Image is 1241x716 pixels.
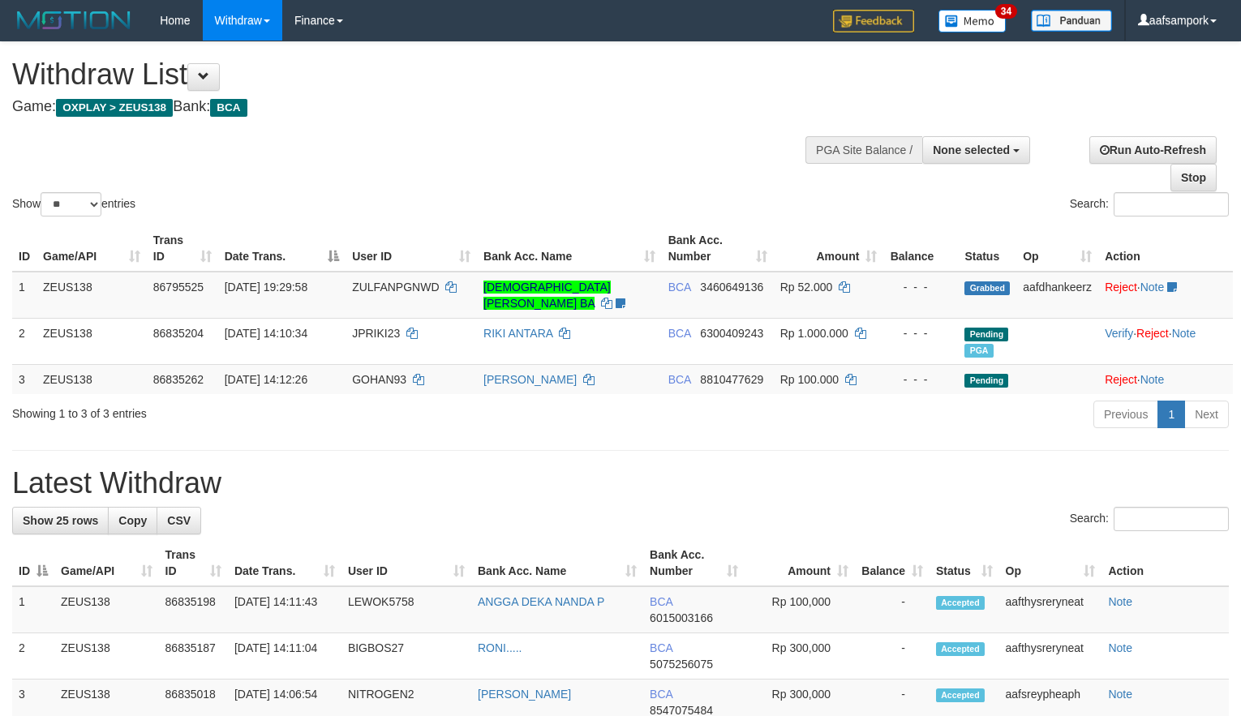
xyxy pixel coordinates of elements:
th: Bank Acc. Number: activate to sort column ascending [662,225,774,272]
img: Button%20Memo.svg [938,10,1007,32]
th: ID [12,225,36,272]
th: User ID: activate to sort column ascending [346,225,477,272]
span: Copy 6015003166 to clipboard [650,611,713,624]
span: BCA [210,99,247,117]
div: - - - [890,371,951,388]
th: Trans ID: activate to sort column ascending [159,540,228,586]
th: Status: activate to sort column ascending [930,540,999,586]
a: Note [1108,688,1132,701]
a: [DEMOGRAPHIC_DATA][PERSON_NAME] BA [483,281,611,310]
a: 1 [1157,401,1185,428]
span: OXPLAY > ZEUS138 [56,99,173,117]
td: Rp 100,000 [745,586,855,633]
th: Game/API: activate to sort column ascending [54,540,159,586]
a: Note [1140,281,1165,294]
span: [DATE] 19:29:58 [225,281,307,294]
a: ANGGA DEKA NANDA P [478,595,604,608]
a: Reject [1136,327,1169,340]
td: - [855,586,930,633]
div: Showing 1 to 3 of 3 entries [12,399,505,422]
th: Bank Acc. Number: activate to sort column ascending [643,540,745,586]
a: Previous [1093,401,1158,428]
th: Action [1098,225,1233,272]
div: PGA Site Balance / [805,136,922,164]
td: 3 [12,364,36,394]
div: - - - [890,325,951,341]
td: ZEUS138 [36,318,147,364]
td: aafthysreryneat [999,633,1102,680]
span: BCA [668,327,691,340]
td: · [1098,272,1233,319]
a: Note [1108,595,1132,608]
span: Marked by aafnoeunsreypich [964,344,993,358]
label: Search: [1070,192,1229,217]
span: Copy 6300409243 to clipboard [700,327,763,340]
h1: Withdraw List [12,58,811,91]
th: Op: activate to sort column ascending [1016,225,1098,272]
td: ZEUS138 [36,272,147,319]
span: Rp 100.000 [780,373,839,386]
a: RONI..... [478,641,522,654]
a: Show 25 rows [12,507,109,534]
span: Show 25 rows [23,514,98,527]
span: JPRIKI23 [352,327,400,340]
th: Trans ID: activate to sort column ascending [147,225,218,272]
a: RIKI ANTARA [483,327,552,340]
img: Feedback.jpg [833,10,914,32]
th: Status [958,225,1016,272]
span: ZULFANPGNWD [352,281,439,294]
span: Accepted [936,642,985,656]
span: Pending [964,328,1008,341]
span: Rp 52.000 [780,281,833,294]
th: Amount: activate to sort column ascending [774,225,884,272]
label: Search: [1070,507,1229,531]
td: 2 [12,318,36,364]
a: Reject [1105,373,1137,386]
th: Bank Acc. Name: activate to sort column ascending [477,225,662,272]
th: Op: activate to sort column ascending [999,540,1102,586]
span: Pending [964,374,1008,388]
span: Grabbed [964,281,1010,295]
th: Balance [883,225,958,272]
span: BCA [650,641,672,654]
span: BCA [650,595,672,608]
a: Note [1140,373,1165,386]
th: Bank Acc. Name: activate to sort column ascending [471,540,643,586]
h1: Latest Withdraw [12,467,1229,499]
a: Verify [1105,327,1133,340]
span: 86795525 [153,281,204,294]
td: BIGBOS27 [341,633,471,680]
td: 1 [12,272,36,319]
span: [DATE] 14:12:26 [225,373,307,386]
th: User ID: activate to sort column ascending [341,540,471,586]
td: ZEUS138 [54,633,159,680]
a: [PERSON_NAME] [478,688,571,701]
span: Copy 8810477629 to clipboard [700,373,763,386]
span: Copy 3460649136 to clipboard [700,281,763,294]
a: Stop [1170,164,1217,191]
th: Game/API: activate to sort column ascending [36,225,147,272]
span: 34 [995,4,1017,19]
td: 86835187 [159,633,228,680]
td: Rp 300,000 [745,633,855,680]
td: [DATE] 14:11:43 [228,586,341,633]
td: 86835198 [159,586,228,633]
a: CSV [157,507,201,534]
a: Note [1108,641,1132,654]
th: Amount: activate to sort column ascending [745,540,855,586]
td: ZEUS138 [54,586,159,633]
img: MOTION_logo.png [12,8,135,32]
span: GOHAN93 [352,373,406,386]
span: Rp 1.000.000 [780,327,848,340]
a: Copy [108,507,157,534]
span: Accepted [936,596,985,610]
td: 2 [12,633,54,680]
input: Search: [1114,507,1229,531]
span: BCA [668,373,691,386]
span: BCA [668,281,691,294]
th: Date Trans.: activate to sort column descending [218,225,346,272]
span: CSV [167,514,191,527]
label: Show entries [12,192,135,217]
a: Note [1172,327,1196,340]
td: ZEUS138 [36,364,147,394]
